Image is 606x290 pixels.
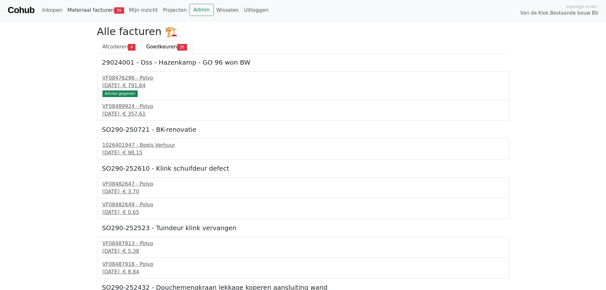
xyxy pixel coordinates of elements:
[146,44,177,50] span: Goedkeuren
[128,44,135,50] span: 4
[160,4,189,17] a: Projecten
[102,90,138,97] div: Advies gegeven
[127,4,161,17] a: Mijn inzicht
[8,3,34,18] a: Cohub
[102,82,504,89] div: [DATE] -
[39,4,65,17] a: Inkopen
[65,4,127,17] a: Materiaal facturen39
[102,74,504,96] a: VF08476296 - Polvo[DATE] -€ 791,64 Advies gegeven
[102,268,504,276] div: [DATE] -
[102,126,504,133] h5: SO290-250721 - BK-renovatie
[123,209,139,215] span: € 0,65
[102,74,504,82] div: VF08476296 - Polvo
[520,10,598,17] span: Van de Klok Bestaande bouw BV
[102,209,504,216] div: [DATE] -
[102,201,504,216] a: VF08482649 - Polvo[DATE] -€ 0,65
[97,40,141,53] a: Afcoderen4
[102,180,504,195] a: VF08482647 - Polvo[DATE] -€ 3,70
[102,180,504,188] div: VF08482647 - Polvo
[102,247,504,255] div: [DATE] -
[177,44,187,50] span: 35
[102,103,504,118] a: VF08489924 - Polvo[DATE] -€ 357,61
[102,260,504,268] div: VF08487918 - Polvo
[102,59,504,66] h5: 29024001 - Oss - Hazenkamp - GO 96 won BW
[123,111,145,117] span: € 357,61
[102,224,504,232] h5: SO290-252523 - Tuindeur klink vervangen
[123,82,145,88] span: € 791,64
[102,103,504,110] div: VF08489924 - Polvo
[123,188,139,195] span: € 3,70
[214,4,241,17] a: Wisselen
[141,40,192,53] a: Goedkeuren35
[123,248,139,254] span: € 5,38
[102,165,504,172] h5: SO290-252610 - Klink schuifdeur defect
[102,141,504,157] a: 1026401947 - Boels Verhuur[DATE] -€ 98,15
[102,240,504,255] a: VF08487913 - Polvo[DATE] -€ 5,38
[189,4,214,16] a: Admin
[114,7,124,14] span: 39
[97,25,509,38] h2: Alle facturen 🏗️
[102,240,504,247] div: VF08487913 - Polvo
[102,141,504,149] div: 1026401947 - Boels Verhuur
[566,4,598,10] span: Ingelogd onder:
[102,149,504,157] div: [DATE] -
[102,110,504,118] div: [DATE] -
[241,4,271,17] a: Uitloggen
[123,269,139,275] span: € 8,84
[102,260,504,276] a: VF08487918 - Polvo[DATE] -€ 8,84
[102,188,504,195] div: [DATE] -
[102,201,504,209] div: VF08482649 - Polvo
[123,150,142,156] span: € 98,15
[102,44,128,50] span: Afcoderen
